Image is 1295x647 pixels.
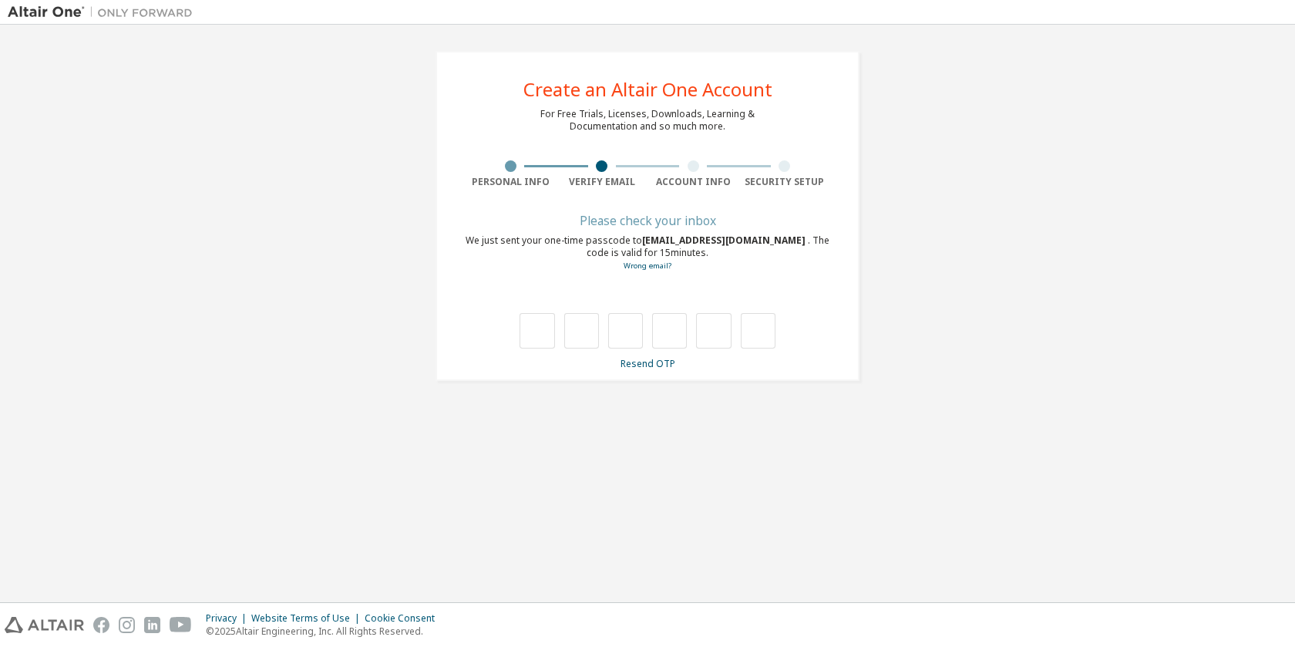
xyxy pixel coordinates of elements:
div: We just sent your one-time passcode to . The code is valid for 15 minutes. [465,234,830,272]
img: instagram.svg [119,617,135,633]
span: [EMAIL_ADDRESS][DOMAIN_NAME] [642,234,808,247]
p: © 2025 Altair Engineering, Inc. All Rights Reserved. [206,625,444,638]
img: linkedin.svg [144,617,160,633]
div: For Free Trials, Licenses, Downloads, Learning & Documentation and so much more. [540,108,755,133]
div: Cookie Consent [365,612,444,625]
div: Personal Info [465,176,557,188]
div: Create an Altair One Account [523,80,772,99]
img: altair_logo.svg [5,617,84,633]
div: Website Terms of Use [251,612,365,625]
div: Privacy [206,612,251,625]
a: Go back to the registration form [624,261,671,271]
div: Security Setup [739,176,831,188]
div: Please check your inbox [465,216,830,225]
a: Resend OTP [621,357,675,370]
div: Verify Email [557,176,648,188]
img: facebook.svg [93,617,109,633]
img: youtube.svg [170,617,192,633]
div: Account Info [647,176,739,188]
img: Altair One [8,5,200,20]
